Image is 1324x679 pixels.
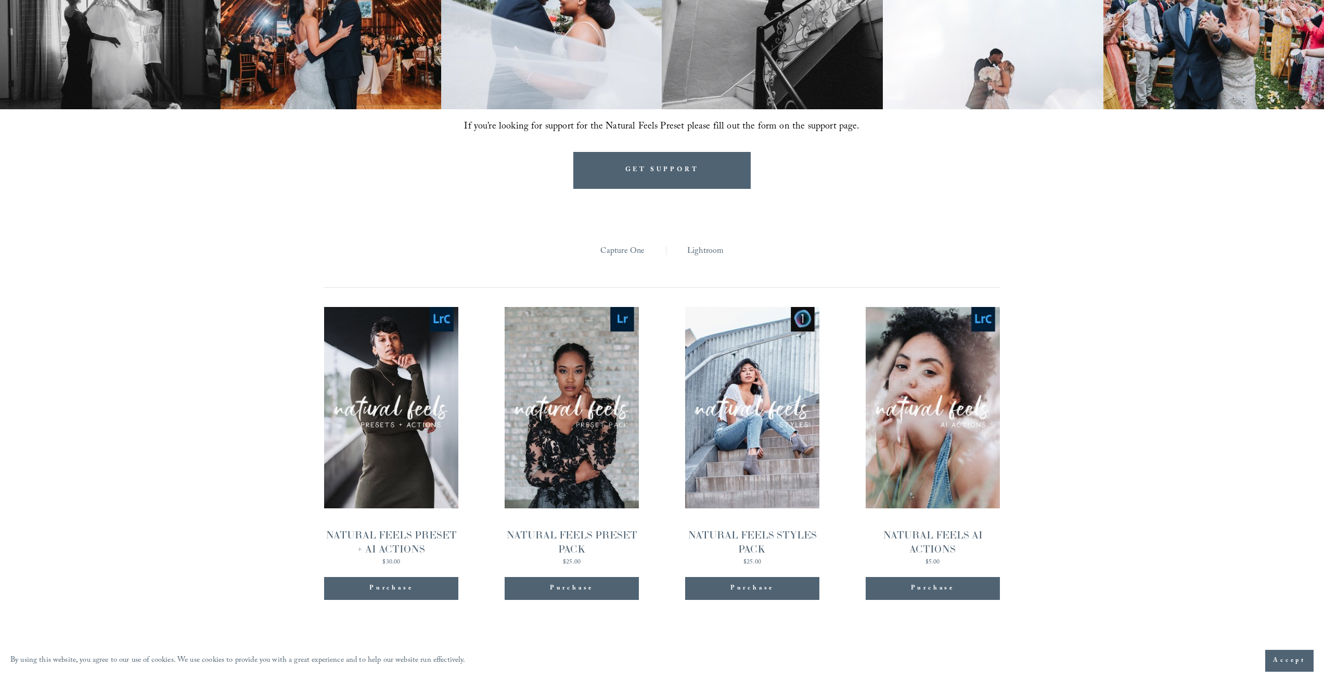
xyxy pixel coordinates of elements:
button: Accept [1265,650,1314,672]
a: NATURAL FEELS PRESET + AI ACTIONS [324,307,458,566]
p: By using this website, you agree to our use of cookies. We use cookies to provide you with a grea... [10,654,466,669]
div: Purchase [730,583,774,594]
div: $25.00 [505,559,639,566]
div: $25.00 [685,559,819,566]
a: NATURAL FEELS AI ACTIONS [866,307,1000,566]
span: If you’re looking for support for the Natural Feels Preset please fill out the form on the suppor... [464,119,859,135]
div: Purchase [369,583,413,594]
div: Purchase [324,577,458,600]
div: $30.00 [324,559,458,566]
div: Purchase [505,577,639,600]
a: Capture One [600,244,645,260]
a: GET SUPPORT [573,152,751,189]
div: NATURAL FEELS PRESET + AI ACTIONS [324,528,458,556]
div: Purchase [685,577,819,600]
div: NATURAL FEELS PRESET PACK [505,528,639,556]
div: $5.00 [866,559,1000,566]
div: Purchase [866,577,1000,600]
span: Accept [1273,656,1306,666]
div: Purchase [911,583,955,594]
a: NATURAL FEELS STYLES PACK [685,307,819,566]
a: Lightroom [687,244,724,260]
div: NATURAL FEELS STYLES PACK [685,528,819,556]
span: | [665,244,667,260]
div: NATURAL FEELS AI ACTIONS [866,528,1000,556]
a: NATURAL FEELS PRESET PACK [505,307,639,566]
div: Purchase [550,583,594,594]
